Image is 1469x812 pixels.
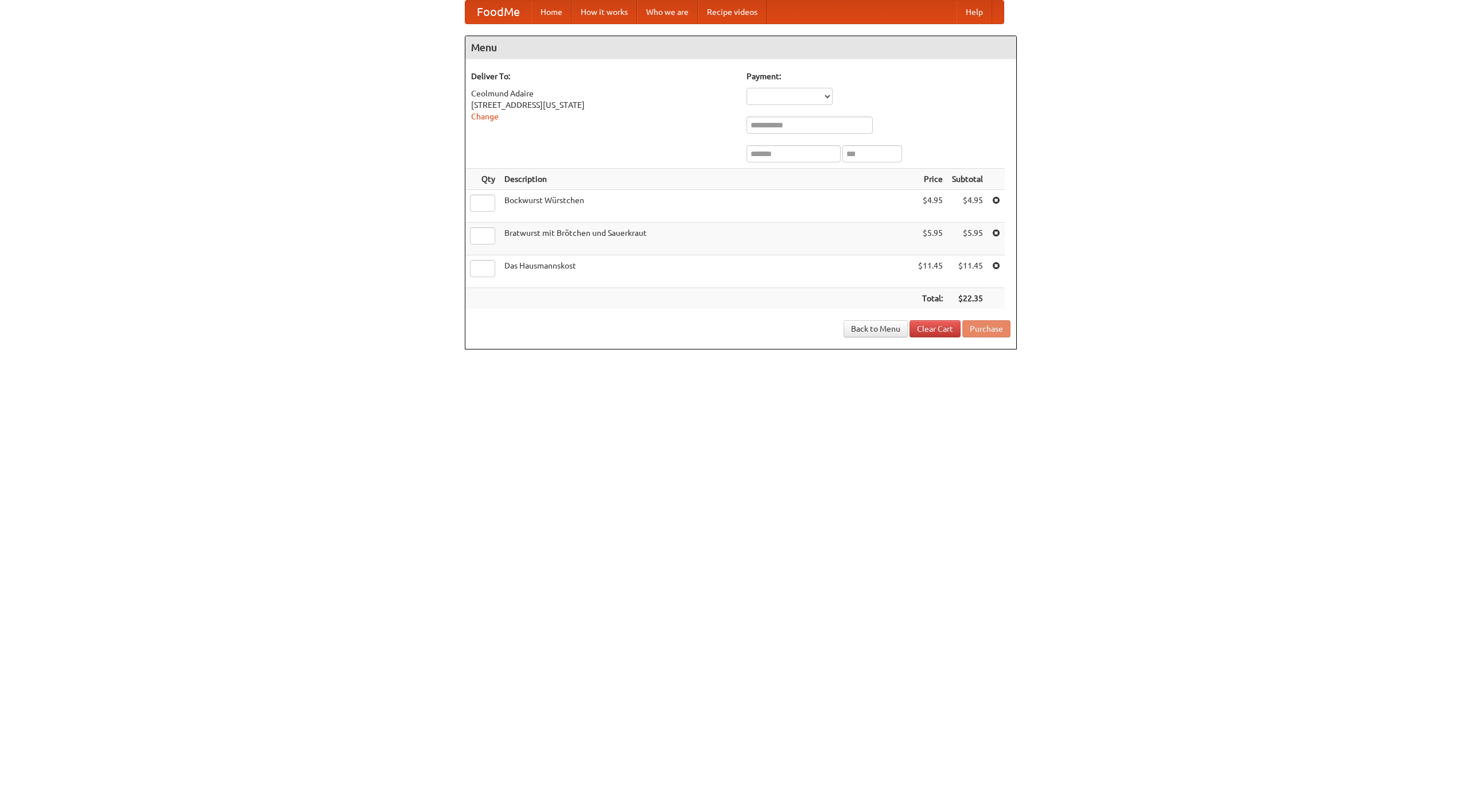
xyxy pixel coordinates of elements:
[465,1,531,24] a: FoodMe
[500,255,914,288] td: Das Hausmannskost
[914,169,947,190] th: Price
[471,112,499,121] a: Change
[947,169,988,190] th: Subtotal
[500,169,914,190] th: Description
[962,320,1011,337] button: Purchase
[471,88,735,99] div: Ceolmund Adaire
[698,1,767,24] a: Recipe videos
[914,223,947,255] td: $5.95
[465,36,1016,59] h4: Menu
[747,71,1011,82] h5: Payment:
[914,190,947,223] td: $4.95
[531,1,572,24] a: Home
[910,320,961,337] a: Clear Cart
[914,288,947,309] th: Total:
[947,223,988,255] td: $5.95
[500,223,914,255] td: Bratwurst mit Brötchen und Sauerkraut
[947,255,988,288] td: $11.45
[957,1,992,24] a: Help
[471,71,735,82] h5: Deliver To:
[914,255,947,288] td: $11.45
[947,288,988,309] th: $22.35
[844,320,908,337] a: Back to Menu
[637,1,698,24] a: Who we are
[500,190,914,223] td: Bockwurst Würstchen
[947,190,988,223] td: $4.95
[572,1,637,24] a: How it works
[471,99,735,111] div: [STREET_ADDRESS][US_STATE]
[465,169,500,190] th: Qty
